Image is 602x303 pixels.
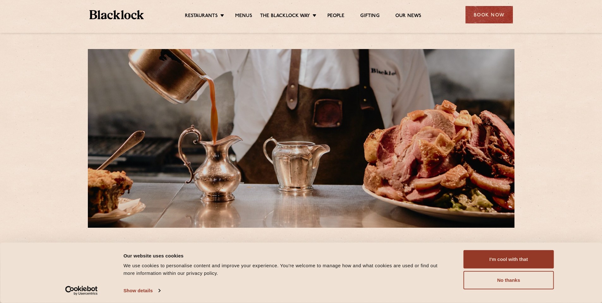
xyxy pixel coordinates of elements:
[124,252,449,259] div: Our website uses cookies
[124,286,160,295] a: Show details
[464,250,554,269] button: I'm cool with that
[360,13,379,20] a: Gifting
[260,13,310,20] a: The Blacklock Way
[185,13,218,20] a: Restaurants
[89,10,144,19] img: BL_Textured_Logo-footer-cropped.svg
[395,13,422,20] a: Our News
[235,13,252,20] a: Menus
[327,13,344,20] a: People
[464,271,554,289] button: No thanks
[465,6,513,23] div: Book Now
[54,286,109,295] a: Usercentrics Cookiebot - opens in a new window
[124,262,449,277] div: We use cookies to personalise content and improve your experience. You're welcome to manage how a...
